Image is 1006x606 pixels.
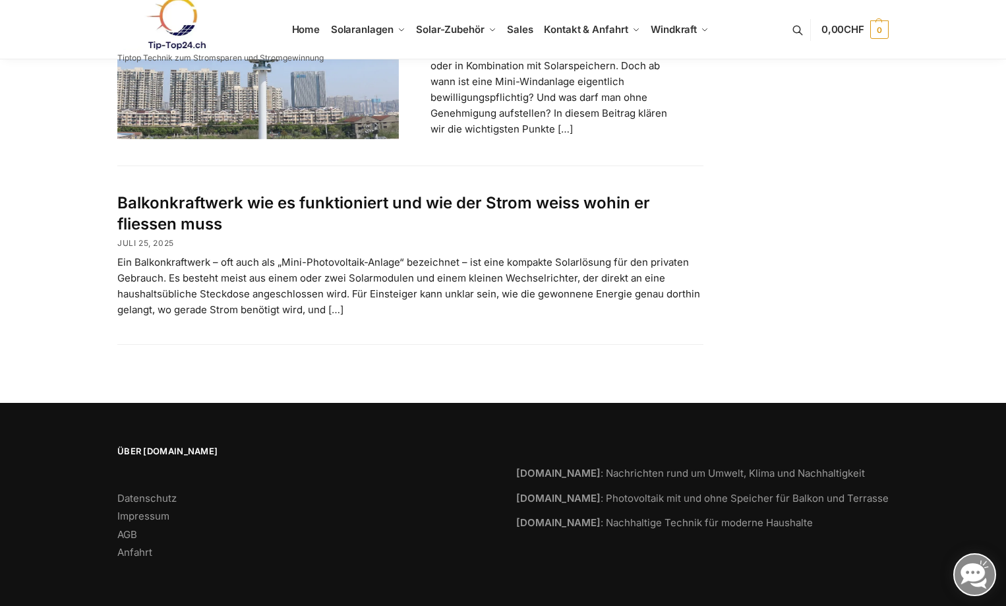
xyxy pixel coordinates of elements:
[516,467,601,479] strong: [DOMAIN_NAME]
[117,193,650,233] a: Balkonkraftwerk wie es funktioniert und wie der Strom weiss wohin er fliessen muss
[331,23,394,36] span: Solaranlagen
[651,23,697,36] span: Windkraft
[117,492,177,504] a: Datenschutz
[516,492,601,504] strong: [DOMAIN_NAME]
[117,546,152,559] a: Anfahrt
[117,54,324,62] p: Tiptop Technik zum Stromsparen und Stromgewinnung
[516,516,813,529] a: [DOMAIN_NAME]: Nachhaltige Technik für moderne Haushalte
[117,528,137,541] a: AGB
[516,467,865,479] a: [DOMAIN_NAME]: Nachrichten rund um Umwelt, Klima und Nachhaltigkeit
[516,492,889,504] a: [DOMAIN_NAME]: Photovoltaik mit und ohne Speicher für Balkon und Terrasse
[544,23,628,36] span: Kontakt & Anfahrt
[117,255,703,318] p: Ein Balkonkraftwerk – oft auch als „Mini-Photovoltaik-Anlage“ bezeichnet – ist eine kompakte Sola...
[117,510,169,522] a: Impressum
[516,516,601,529] strong: [DOMAIN_NAME]
[821,10,889,49] a: 0,00CHF 0
[117,238,174,248] time: Juli 25, 2025
[416,23,485,36] span: Solar-Zubehör
[870,20,889,39] span: 0
[844,23,864,36] span: CHF
[821,23,864,36] span: 0,00
[117,445,490,458] span: Über [DOMAIN_NAME]
[507,23,533,36] span: Sales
